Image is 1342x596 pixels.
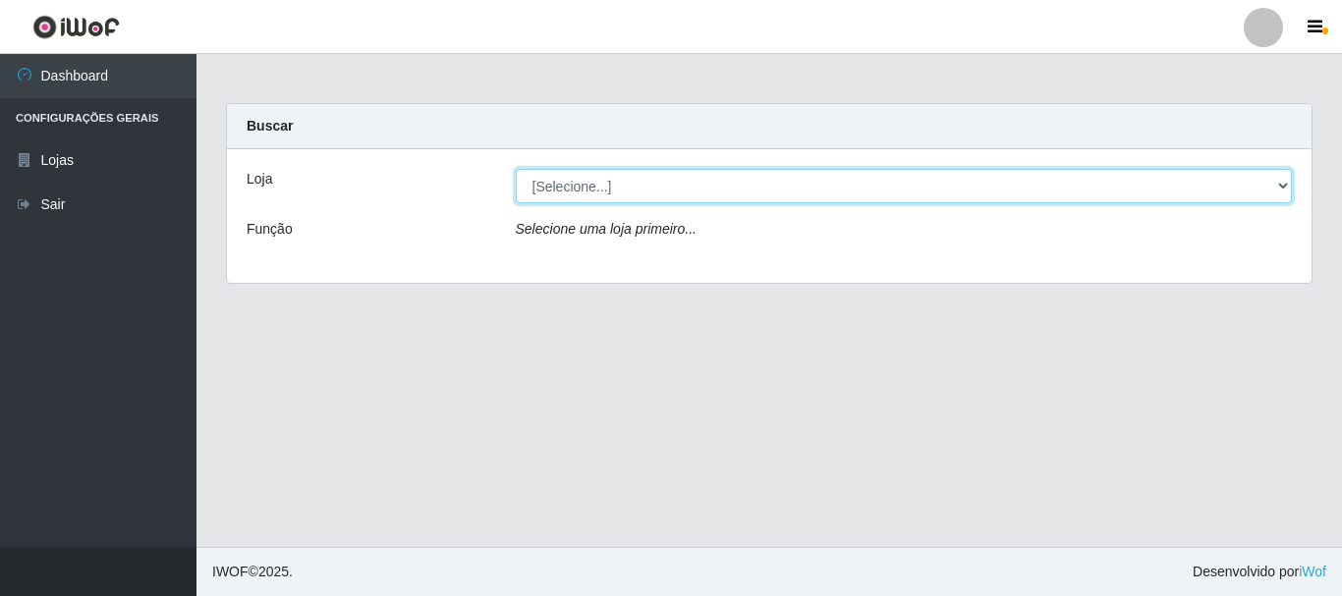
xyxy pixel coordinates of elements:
[247,169,272,190] label: Loja
[32,15,120,39] img: CoreUI Logo
[247,219,293,240] label: Função
[247,118,293,134] strong: Buscar
[1193,562,1326,582] span: Desenvolvido por
[516,221,697,237] i: Selecione uma loja primeiro...
[212,564,249,579] span: IWOF
[212,562,293,582] span: © 2025 .
[1299,564,1326,579] a: iWof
